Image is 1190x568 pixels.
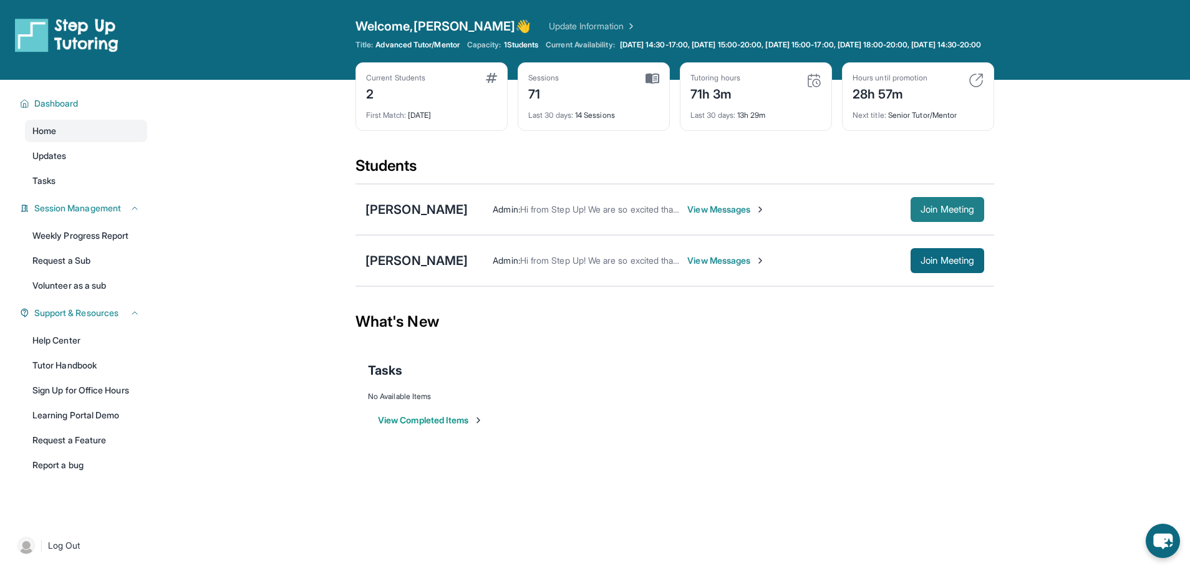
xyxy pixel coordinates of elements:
[687,254,765,267] span: View Messages
[25,249,147,272] a: Request a Sub
[366,110,406,120] span: First Match :
[368,362,402,379] span: Tasks
[25,379,147,402] a: Sign Up for Office Hours
[25,354,147,377] a: Tutor Handbook
[365,201,468,218] div: [PERSON_NAME]
[34,97,79,110] span: Dashboard
[504,40,539,50] span: 1 Students
[493,204,520,214] span: Admin :
[486,73,497,83] img: card
[366,103,497,120] div: [DATE]
[368,392,982,402] div: No Available Items
[467,40,501,50] span: Capacity:
[921,206,974,213] span: Join Meeting
[356,40,373,50] span: Title:
[34,202,121,214] span: Session Management
[29,202,140,214] button: Session Management
[375,40,459,50] span: Advanced Tutor/Mentor
[690,83,740,103] div: 71h 3m
[356,17,531,35] span: Welcome, [PERSON_NAME] 👋
[755,256,765,266] img: Chevron-Right
[617,40,984,50] a: [DATE] 14:30-17:00, [DATE] 15:00-20:00, [DATE] 15:00-17:00, [DATE] 18:00-20:00, [DATE] 14:30-20:00
[25,120,147,142] a: Home
[528,103,659,120] div: 14 Sessions
[911,197,984,222] button: Join Meeting
[25,429,147,451] a: Request a Feature
[29,307,140,319] button: Support & Resources
[853,73,927,83] div: Hours until promotion
[32,150,67,162] span: Updates
[1146,524,1180,558] button: chat-button
[687,203,765,216] span: View Messages
[17,537,35,554] img: user-img
[25,145,147,167] a: Updates
[546,40,614,50] span: Current Availability:
[853,83,927,103] div: 28h 57m
[549,20,636,32] a: Update Information
[356,294,994,349] div: What's New
[528,83,559,103] div: 71
[32,175,56,187] span: Tasks
[15,17,119,52] img: logo
[853,103,984,120] div: Senior Tutor/Mentor
[366,83,425,103] div: 2
[25,404,147,426] a: Learning Portal Demo
[365,252,468,269] div: [PERSON_NAME]
[25,224,147,247] a: Weekly Progress Report
[646,73,659,84] img: card
[366,73,425,83] div: Current Students
[755,205,765,214] img: Chevron-Right
[690,73,740,83] div: Tutoring hours
[356,156,994,183] div: Students
[378,414,483,426] button: View Completed Items
[48,539,80,552] span: Log Out
[690,103,821,120] div: 13h 29m
[34,307,119,319] span: Support & Resources
[25,274,147,297] a: Volunteer as a sub
[806,73,821,88] img: card
[528,73,559,83] div: Sessions
[853,110,886,120] span: Next title :
[32,125,56,137] span: Home
[25,454,147,476] a: Report a bug
[969,73,984,88] img: card
[25,329,147,352] a: Help Center
[40,538,43,553] span: |
[528,110,573,120] span: Last 30 days :
[493,255,520,266] span: Admin :
[624,20,636,32] img: Chevron Right
[25,170,147,192] a: Tasks
[690,110,735,120] span: Last 30 days :
[12,532,147,559] a: |Log Out
[921,257,974,264] span: Join Meeting
[620,40,982,50] span: [DATE] 14:30-17:00, [DATE] 15:00-20:00, [DATE] 15:00-17:00, [DATE] 18:00-20:00, [DATE] 14:30-20:00
[29,97,140,110] button: Dashboard
[911,248,984,273] button: Join Meeting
